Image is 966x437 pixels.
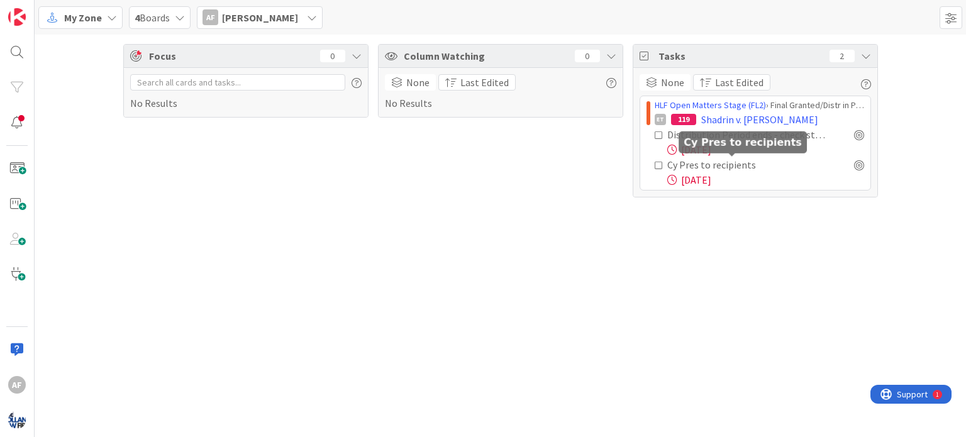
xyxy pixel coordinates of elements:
span: Column Watching [404,48,569,64]
span: Last Edited [715,75,763,90]
span: Tasks [658,48,823,64]
span: Focus [149,48,310,64]
button: Last Edited [438,74,516,91]
div: No Results [385,74,616,111]
div: Cy Pres to recipients [667,157,800,172]
div: 2 [830,50,855,62]
div: AF [203,9,218,25]
div: › Final Granted/Distr in Progress [655,99,864,112]
span: None [406,75,430,90]
span: [PERSON_NAME] [222,10,298,25]
img: avatar [8,411,26,429]
div: [DATE] [667,172,864,187]
div: AF [8,376,26,394]
span: Support [26,2,57,17]
div: No Results [130,74,362,111]
b: 4 [135,11,140,24]
h5: Cy Pres to recipients [684,136,802,148]
a: HLF Open Matters Stage (FL2) [655,99,766,111]
div: 0 [575,50,600,62]
span: Shadrin v. [PERSON_NAME] [701,112,818,127]
div: 0 [320,50,345,62]
input: Search all cards and tasks... [130,74,345,91]
div: [DATE] [667,142,864,157]
span: None [661,75,684,90]
button: Last Edited [693,74,770,91]
span: My Zone [64,10,102,25]
div: ET [655,114,666,125]
img: Visit kanbanzone.com [8,8,26,26]
span: Boards [135,10,170,25]
div: 119 [671,114,696,125]
div: 1 [65,5,69,15]
div: Distribution Period ends - check stale date [667,127,826,142]
span: Last Edited [460,75,509,90]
